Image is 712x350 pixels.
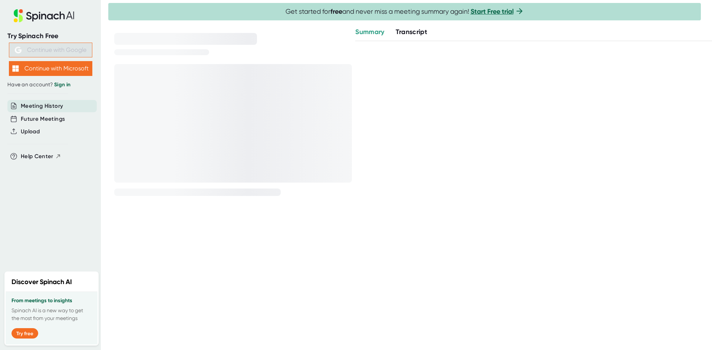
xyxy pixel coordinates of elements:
[11,298,92,304] h3: From meetings to insights
[7,32,93,40] div: Try Spinach Free
[286,7,524,16] span: Get started for and never miss a meeting summary again!
[355,28,384,36] span: Summary
[396,28,428,36] span: Transcript
[330,7,342,16] b: free
[54,81,70,88] a: Sign in
[21,152,61,161] button: Help Center
[21,102,63,110] button: Meeting History
[11,307,92,322] p: Spinach AI is a new way to get the most from your meetings
[9,61,92,76] button: Continue with Microsoft
[15,47,22,53] img: Aehbyd4JwY73AAAAAElFTkSuQmCC
[7,81,93,88] div: Have an account?
[11,277,72,287] h2: Discover Spinach AI
[355,27,384,37] button: Summary
[396,27,428,37] button: Transcript
[471,7,514,16] a: Start Free trial
[9,43,92,57] button: Continue with Google
[21,127,40,136] button: Upload
[21,115,65,123] button: Future Meetings
[11,328,38,339] button: Try free
[21,152,53,161] span: Help Center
